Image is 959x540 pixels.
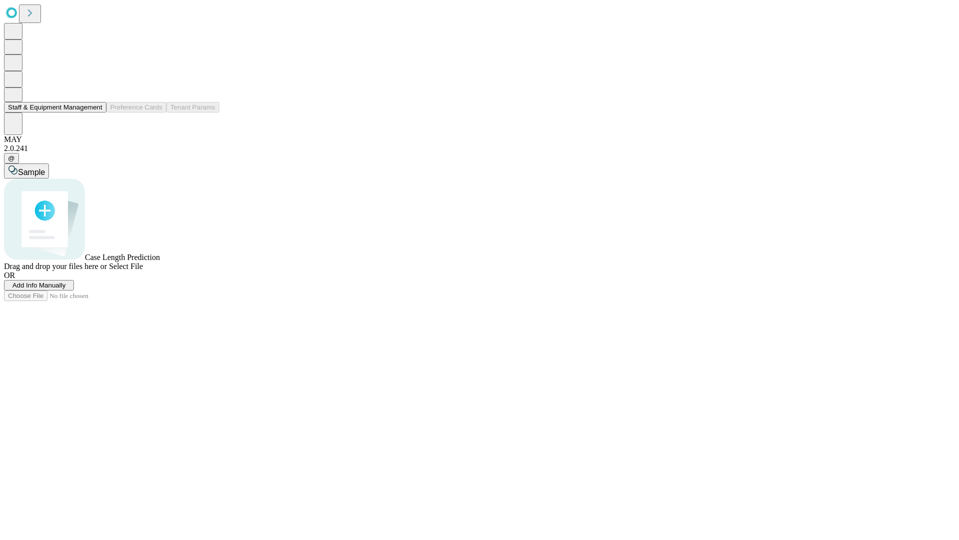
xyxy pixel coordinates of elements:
span: OR [4,271,15,279]
button: Staff & Equipment Management [4,102,106,112]
span: Select File [109,262,143,270]
button: Sample [4,163,49,178]
span: Sample [18,168,45,176]
span: @ [8,154,15,162]
button: Preference Cards [106,102,166,112]
button: Add Info Manually [4,280,74,290]
span: Case Length Prediction [85,253,160,261]
div: 2.0.241 [4,144,955,153]
span: Drag and drop your files here or [4,262,107,270]
button: Tenant Params [166,102,219,112]
span: Add Info Manually [12,281,66,289]
button: @ [4,153,19,163]
div: MAY [4,135,955,144]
